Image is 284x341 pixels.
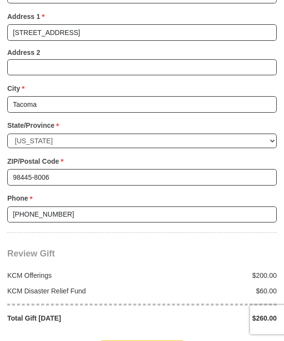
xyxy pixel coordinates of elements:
[142,271,282,280] div: $200.00
[142,313,282,323] div: $260.00
[7,249,55,258] span: Review Gift
[7,191,28,205] strong: Phone
[2,313,142,323] div: Total Gift [DATE]
[7,119,54,132] strong: State/Province
[7,154,59,168] strong: ZIP/Postal Code
[7,46,40,59] strong: Address 2
[7,82,20,95] strong: City
[2,286,142,296] div: KCM Disaster Relief Fund
[142,286,282,296] div: $60.00
[7,10,40,23] strong: Address 1
[2,271,142,280] div: KCM Offerings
